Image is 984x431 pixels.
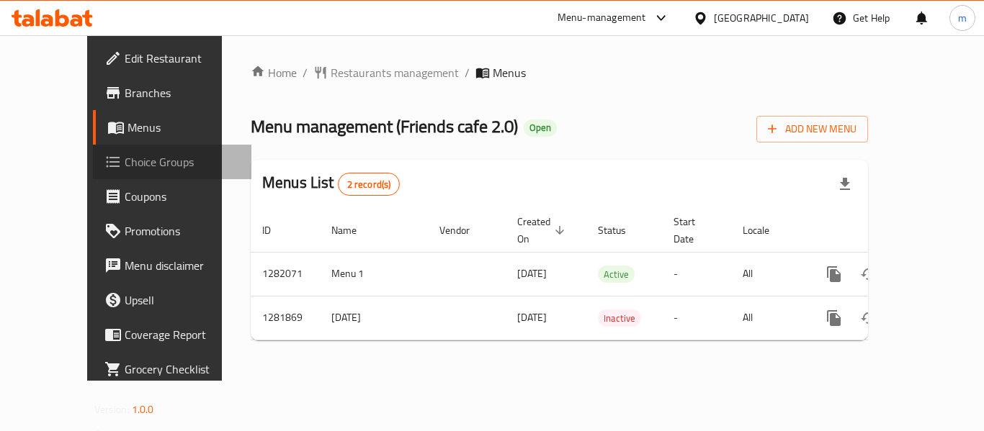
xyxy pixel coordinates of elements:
span: Promotions [125,222,240,240]
span: Menu management ( Friends cafe 2.0 ) [251,110,518,142]
span: Version: [94,400,130,419]
td: 1281869 [251,296,320,340]
li: / [465,64,470,81]
span: Add New Menu [768,120,856,138]
a: Edit Restaurant [93,41,251,76]
span: Choice Groups [125,153,240,171]
span: Branches [125,84,240,101]
span: Coverage Report [125,326,240,343]
div: [GEOGRAPHIC_DATA] [714,10,809,26]
a: Menu disclaimer [93,248,251,283]
a: Home [251,64,297,81]
span: 2 record(s) [339,178,400,191]
a: Promotions [93,214,251,248]
li: / [303,64,308,81]
button: more [817,257,851,291]
a: Restaurants management [313,64,459,81]
div: Open [524,119,557,137]
span: Restaurants management [331,64,459,81]
nav: breadcrumb [251,64,868,81]
span: Locale [743,222,788,239]
a: Coverage Report [93,317,251,352]
span: Coupons [125,188,240,205]
div: Total records count [338,173,401,196]
a: Branches [93,76,251,110]
td: - [662,252,731,296]
td: - [662,296,731,340]
span: Edit Restaurant [125,50,240,67]
span: 1.0.0 [132,400,154,419]
span: Inactive [598,310,641,327]
a: Menus [93,110,251,145]
span: m [958,10,967,26]
div: Export file [828,167,862,201]
span: Upsell [125,291,240,309]
span: Status [598,222,645,239]
a: Coupons [93,179,251,214]
div: Menu-management [558,9,646,27]
span: Menu disclaimer [125,257,240,274]
td: Menu 1 [320,252,428,296]
td: All [731,296,805,340]
span: Grocery Checklist [125,360,240,378]
a: Grocery Checklist [93,352,251,386]
td: 1282071 [251,252,320,296]
span: Vendor [439,222,488,239]
td: [DATE] [320,296,428,340]
td: All [731,252,805,296]
span: Menus [493,64,526,81]
button: Change Status [851,301,886,335]
table: enhanced table [251,209,967,340]
span: Menus [128,119,240,136]
span: Created On [517,213,569,248]
span: [DATE] [517,308,547,327]
span: Name [331,222,375,239]
button: Change Status [851,257,886,291]
h2: Menus List [262,172,400,196]
a: Upsell [93,283,251,317]
th: Actions [805,209,967,253]
span: ID [262,222,290,239]
div: Active [598,266,635,283]
span: Active [598,266,635,283]
button: more [817,301,851,335]
span: Start Date [674,213,714,248]
span: [DATE] [517,264,547,283]
span: Open [524,122,557,134]
a: Choice Groups [93,145,251,179]
button: Add New Menu [756,116,868,142]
